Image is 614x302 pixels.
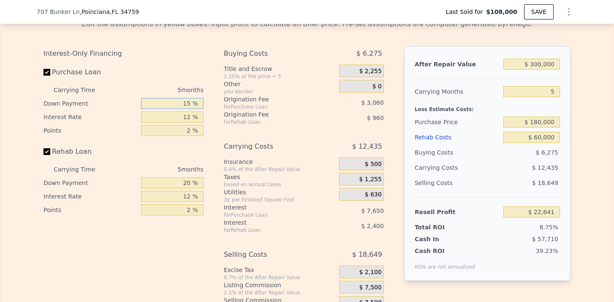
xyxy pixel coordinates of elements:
div: Interest [224,203,318,212]
span: 39.23% [536,248,558,254]
div: Purchase Price [415,114,500,130]
div: Buying Costs [415,145,500,160]
div: 2.5% of the After Repair Value [224,289,336,296]
div: Taxes [224,173,336,181]
span: $ 1,255 [359,176,381,183]
div: Selling Costs [224,247,318,262]
span: Last Sold for [446,8,486,16]
div: Cash ROI [415,247,475,255]
div: you decide! [224,88,336,95]
span: , FL 34759 [110,8,139,15]
div: Resell Profit [415,204,500,220]
span: $ 18,649 [532,180,558,186]
div: Carrying Costs [415,160,467,175]
div: Points [43,124,138,137]
div: for Rehab Loan [224,119,318,125]
div: Buying Costs [224,46,318,61]
div: Carrying Costs [224,139,318,154]
button: Show Options [560,3,577,20]
span: $ 2,255 [359,68,381,75]
span: $ 960 [367,114,384,121]
div: Less Estimate Costs: [415,99,560,114]
div: Interest-Only Financing [43,46,204,61]
div: Interest Rate [43,110,138,124]
span: $ 12,435 [352,139,382,154]
div: Excise Tax [224,266,336,274]
span: $ 500 [365,161,382,168]
div: Utilities [224,188,336,196]
div: for Purchase Loan [224,103,318,110]
label: Rehab Loan [43,144,138,159]
span: 8.75% [540,224,558,231]
div: Carrying Time [54,163,109,176]
span: $ 6,275 [356,46,382,61]
div: ROIs are not annualized [415,255,475,270]
span: $ 12,435 [532,164,558,171]
div: Listing Commission [224,281,336,289]
span: $ 6,275 [536,149,558,156]
div: Selling Costs [415,175,500,190]
div: based on annual taxes [224,181,336,188]
div: Total ROI [415,223,467,231]
span: $ 7,650 [361,207,383,214]
div: Interest Rate [43,190,138,203]
label: Purchase Loan [43,65,138,80]
span: $108,000 [486,8,517,16]
span: $ 7,500 [359,284,381,291]
span: , Poinciana [80,8,139,16]
span: $ 57,710 [532,236,558,242]
div: Rehab Costs [415,130,500,145]
div: for Rehab Loan [224,227,318,234]
span: $ 0 [372,83,382,90]
span: $ 3,060 [361,99,383,106]
div: for Purchase Loan [224,212,318,218]
span: 707 Bunker Ln [37,8,80,16]
div: Down Payment [43,97,138,110]
div: Carrying Months [415,84,500,99]
div: Origination Fee [224,95,318,103]
div: 0.4% of the After Repair Value [224,166,336,173]
div: Insurance [224,158,336,166]
span: $ 18,649 [352,247,382,262]
div: Points [43,203,138,217]
span: $ 2,400 [361,223,383,229]
span: $ 2,100 [359,269,381,276]
div: 3¢ per Finished Square Foot [224,196,336,203]
div: Cash In [415,235,467,243]
div: 5 months [112,83,204,97]
input: Purchase Loan [43,69,50,76]
div: 1.25% of the price + 5 [224,73,336,80]
div: Carrying Time [54,83,109,97]
button: SAVE [524,4,554,19]
div: Interest [224,218,318,227]
div: Down Payment [43,176,138,190]
div: Edit the assumptions in yellow boxes. Input profit to calculate an offer price. Pre-set assumptio... [43,19,571,29]
div: Other [224,80,336,88]
input: Rehab Loan [43,148,50,155]
div: Title and Escrow [224,65,336,73]
div: 5 months [112,163,204,176]
div: After Repair Value [415,57,500,72]
div: Origination Fee [224,110,318,119]
div: 0.7% of the After Repair Value [224,274,336,281]
span: $ 630 [365,191,382,199]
